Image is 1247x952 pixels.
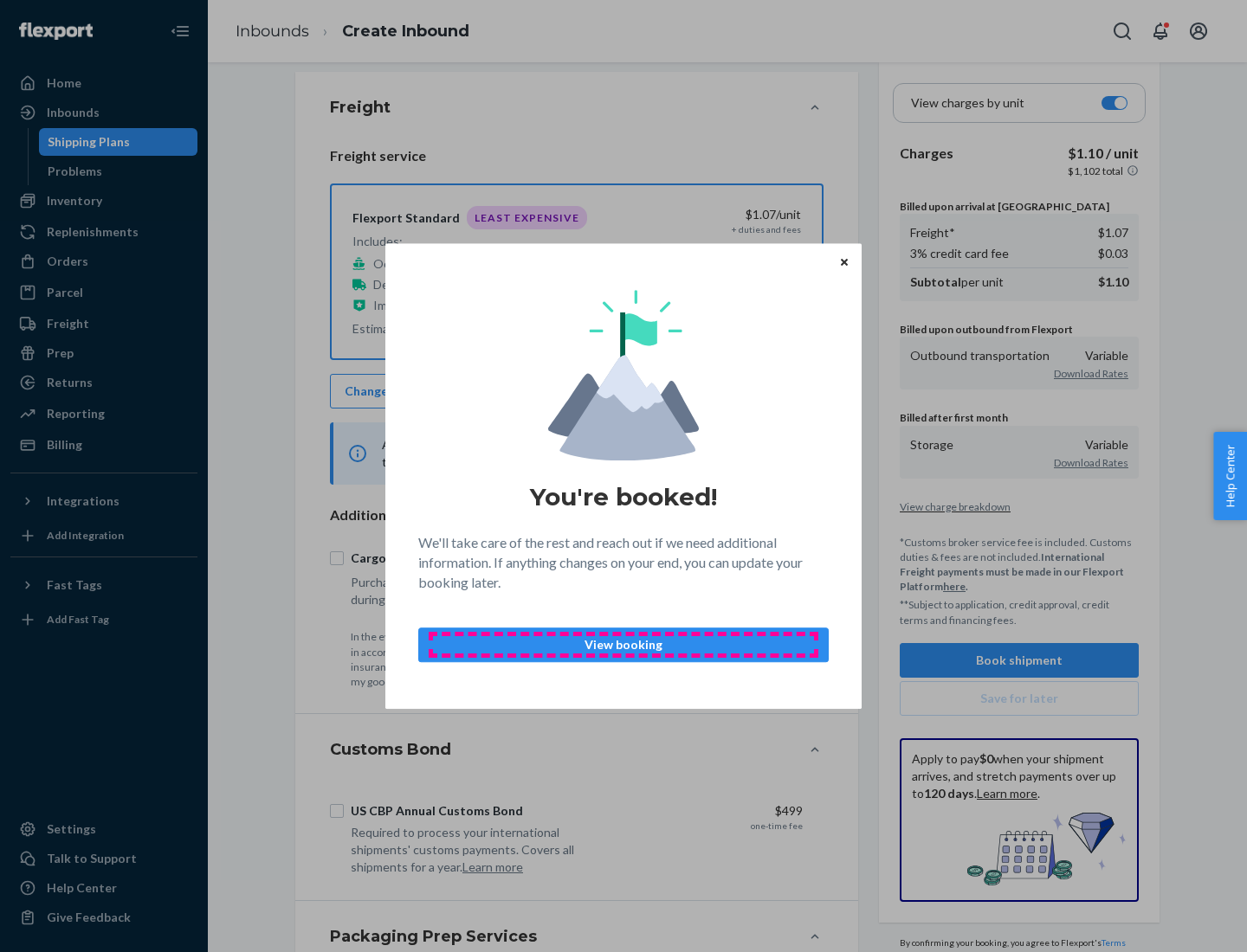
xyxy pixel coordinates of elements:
h1: You're booked! [530,481,717,512]
p: We'll take care of the rest and reach out if we need additional information. If anything changes ... [418,533,829,593]
button: Close [836,252,853,271]
img: svg+xml,%3Csvg%20viewBox%3D%220%200%20174%20197%22%20fill%3D%22none%22%20xmlns%3D%22http%3A%2F%2F... [548,290,699,460]
p: View booking [433,636,814,653]
button: View booking [418,627,829,662]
